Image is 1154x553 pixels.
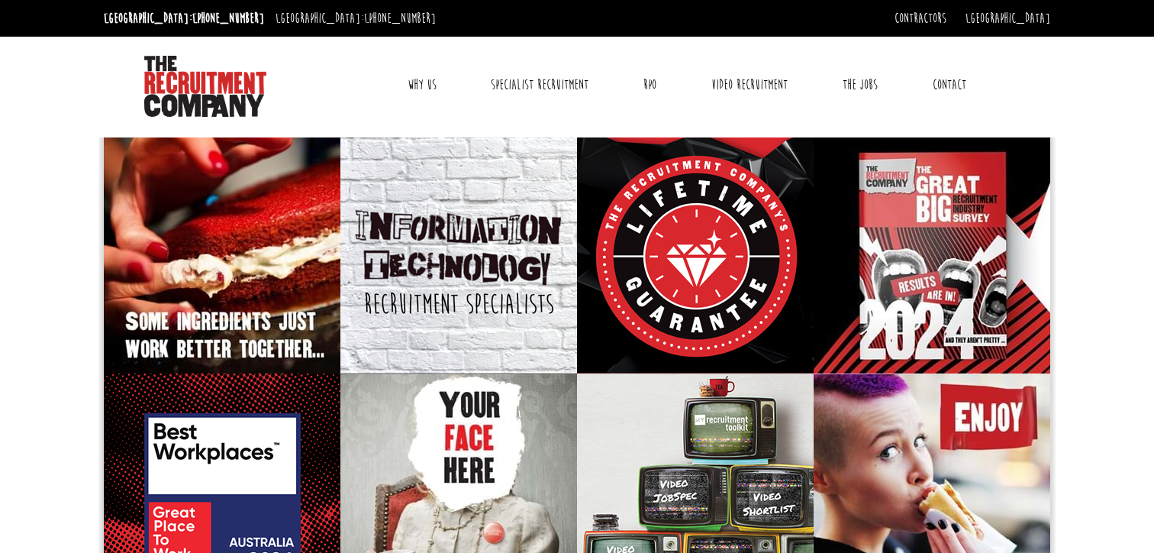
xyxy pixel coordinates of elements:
a: Specialist Recruitment [479,66,600,104]
a: Why Us [396,66,448,104]
a: RPO [632,66,668,104]
a: [PHONE_NUMBER] [364,10,436,27]
a: Video Recruitment [700,66,799,104]
a: Contact [921,66,978,104]
a: [GEOGRAPHIC_DATA] [965,10,1050,27]
a: The Jobs [831,66,889,104]
li: [GEOGRAPHIC_DATA]: [272,6,440,31]
img: The Recruitment Company [144,56,266,117]
li: [GEOGRAPHIC_DATA]: [100,6,268,31]
a: Contractors [895,10,946,27]
a: [PHONE_NUMBER] [192,10,264,27]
